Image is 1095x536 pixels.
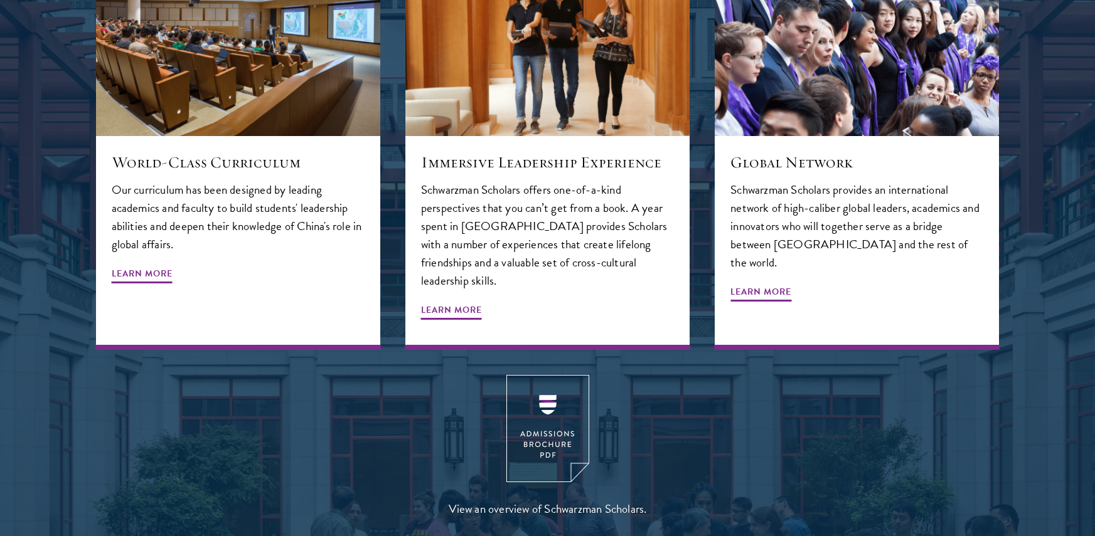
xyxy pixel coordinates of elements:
p: Our curriculum has been designed by leading academics and faculty to build students' leadership a... [112,181,365,253]
p: Schwarzman Scholars offers one-of-a-kind perspectives that you can’t get from a book. A year spen... [421,181,674,290]
span: Learn More [730,284,791,303]
p: Schwarzman Scholars provides an international network of high-caliber global leaders, academics a... [730,181,983,271]
span: Learn More [421,302,482,322]
span: Learn More [112,266,173,285]
h5: World-Class Curriculum [112,152,365,173]
span: View an overview of Schwarzman Scholars. [449,498,647,519]
h5: Immersive Leadership Experience [421,152,674,173]
h5: Global Network [730,152,983,173]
